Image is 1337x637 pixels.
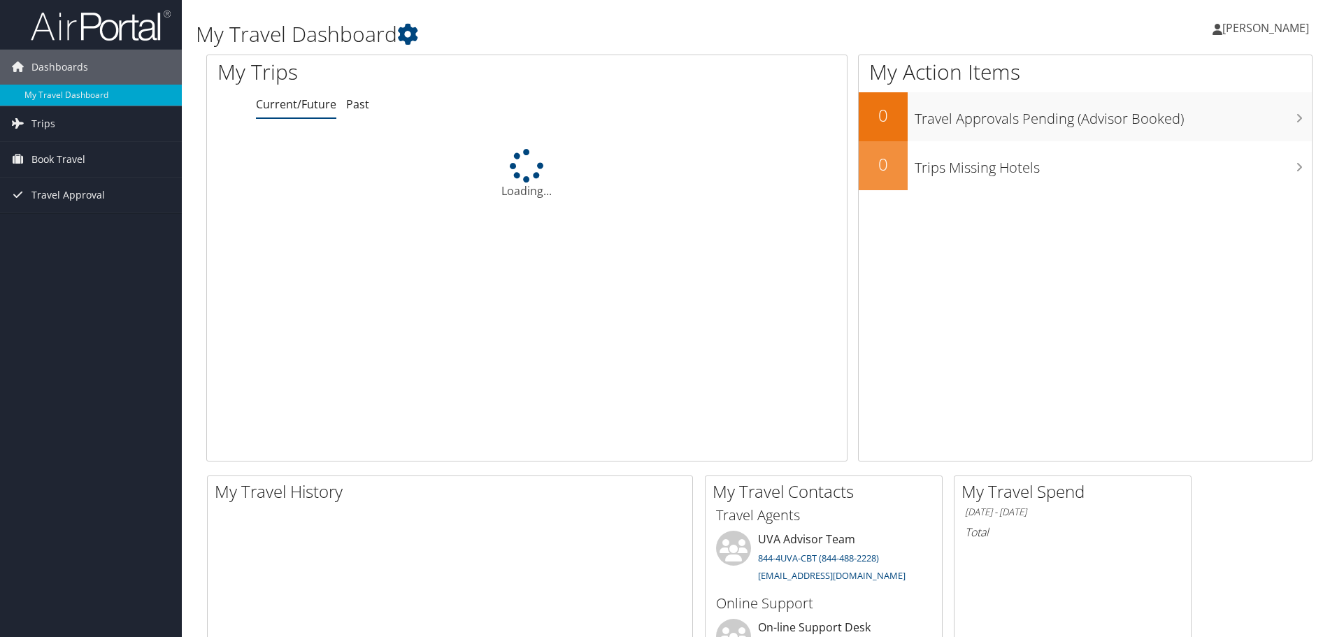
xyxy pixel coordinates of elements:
[713,480,942,503] h2: My Travel Contacts
[217,57,570,87] h1: My Trips
[716,506,931,525] h3: Travel Agents
[758,552,879,564] a: 844-4UVA-CBT (844-488-2228)
[859,57,1312,87] h1: My Action Items
[859,92,1312,141] a: 0Travel Approvals Pending (Advisor Booked)
[859,141,1312,190] a: 0Trips Missing Hotels
[1222,20,1309,36] span: [PERSON_NAME]
[346,96,369,112] a: Past
[859,152,908,176] h2: 0
[965,506,1180,519] h6: [DATE] - [DATE]
[256,96,336,112] a: Current/Future
[207,149,847,199] div: Loading...
[915,151,1312,178] h3: Trips Missing Hotels
[965,524,1180,540] h6: Total
[961,480,1191,503] h2: My Travel Spend
[758,569,906,582] a: [EMAIL_ADDRESS][DOMAIN_NAME]
[31,142,85,177] span: Book Travel
[716,594,931,613] h3: Online Support
[709,531,938,588] li: UVA Advisor Team
[915,102,1312,129] h3: Travel Approvals Pending (Advisor Booked)
[31,50,88,85] span: Dashboards
[31,9,171,42] img: airportal-logo.png
[859,103,908,127] h2: 0
[196,20,948,49] h1: My Travel Dashboard
[215,480,692,503] h2: My Travel History
[1213,7,1323,49] a: [PERSON_NAME]
[31,106,55,141] span: Trips
[31,178,105,213] span: Travel Approval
